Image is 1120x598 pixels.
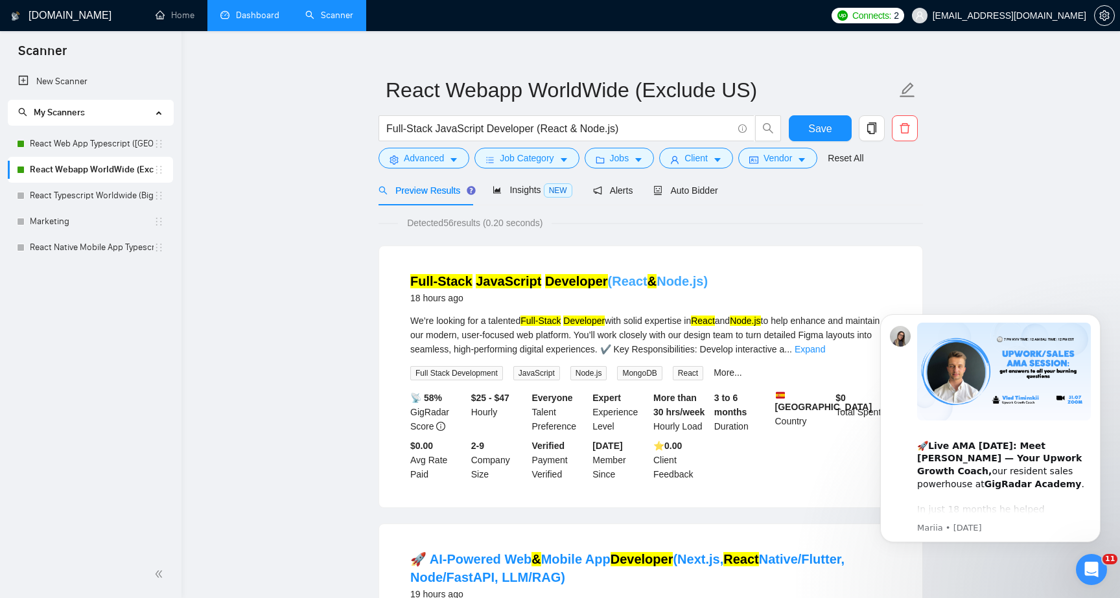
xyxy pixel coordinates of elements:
[18,107,85,118] span: My Scanners
[544,183,572,198] span: NEW
[449,155,458,165] span: caret-down
[531,552,541,566] mark: &
[30,235,154,260] a: React Native Mobile App Typescript ([GEOGRAPHIC_DATA])
[749,155,758,165] span: idcard
[859,115,885,141] button: copy
[520,316,561,326] mark: Full-Stack
[653,393,705,417] b: More than 30 hrs/week
[894,8,899,23] span: 2
[220,10,279,21] a: dashboardDashboard
[593,185,633,196] span: Alerts
[471,441,484,451] b: 2-9
[593,186,602,195] span: notification
[653,185,717,196] span: Auto Bidder
[30,157,154,183] a: React Webapp WorldWide (Exclude US)
[30,131,154,157] a: React Web App Typescript ([GEOGRAPHIC_DATA])
[386,121,732,137] input: Search Freelance Jobs...
[469,439,530,481] div: Company Size
[513,366,560,380] span: JavaScript
[410,366,503,380] span: Full Stack Development
[156,10,194,21] a: homeHome
[590,439,651,481] div: Member Since
[410,274,708,288] a: Full-Stack JavaScript Developer(React&Node.js)
[653,441,682,451] b: ⭐️ 0.00
[899,82,916,98] span: edit
[8,131,173,157] li: React Web App Typescript (US)
[828,151,863,165] a: Reset All
[404,151,444,165] span: Advanced
[154,242,164,253] span: holder
[379,186,388,195] span: search
[154,190,164,201] span: holder
[789,115,852,141] button: Save
[8,157,173,183] li: React Webapp WorldWide (Exclude US)
[859,122,884,134] span: copy
[1095,10,1114,21] span: setting
[154,165,164,175] span: holder
[530,391,590,433] div: Talent Preference
[892,122,917,134] span: delete
[410,314,891,356] div: We’re looking for a talented with solid expertise in and to help enhance and maintain our modern,...
[408,439,469,481] div: Avg Rate Paid
[592,441,622,451] b: [DATE]
[1094,5,1115,26] button: setting
[18,69,163,95] a: New Scanner
[390,155,399,165] span: setting
[714,393,747,417] b: 3 to 6 months
[124,184,221,194] b: GigRadar Academy
[590,391,651,433] div: Experience Level
[563,316,605,326] mark: Developer
[410,393,442,403] b: 📡 58%
[410,290,708,306] div: 18 hours ago
[386,74,896,106] input: Scanner name...
[56,132,230,284] div: 🚀 our resident sales powerhouse at . In just 18 months he helped drive in Upwork revenue and now ...
[738,148,817,168] button: idcardVendorcaret-down
[617,366,662,380] span: MongoDB
[469,391,530,433] div: Hourly
[596,155,605,165] span: folder
[532,441,565,451] b: Verified
[410,552,845,584] a: 🚀 AI-Powered Web&Mobile AppDeveloper(Next.js,ReactNative/Flutter, Node/FastAPI, LLM/RAG)
[852,8,891,23] span: Connects:
[30,209,154,235] a: Marketing
[653,186,662,195] span: robot
[808,121,832,137] span: Save
[714,367,742,378] a: More...
[833,391,894,433] div: Total Spent
[8,41,77,69] span: Scanner
[493,185,572,195] span: Insights
[154,216,164,227] span: holder
[436,422,445,431] span: info-circle
[776,391,785,400] img: 🇪🇸
[56,227,230,239] p: Message from Mariia, sent 3w ago
[755,115,781,141] button: search
[154,568,167,581] span: double-left
[784,344,792,354] span: ...
[892,115,918,141] button: delete
[861,295,1120,563] iframe: Intercom notifications message
[1102,554,1117,564] span: 11
[1076,554,1107,585] iframe: Intercom live chat
[730,316,760,326] mark: Node.js
[532,393,573,403] b: Everyone
[570,366,607,380] span: Node.js
[34,107,85,118] span: My Scanners
[713,155,722,165] span: caret-down
[797,155,806,165] span: caret-down
[691,316,715,326] mark: React
[659,148,733,168] button: userClientcaret-down
[8,235,173,260] li: React Native Mobile App Typescript (US)
[79,222,122,232] b: $800 K+
[773,391,834,433] div: Country
[559,155,568,165] span: caret-down
[795,344,825,354] a: Expand
[915,11,924,20] span: user
[465,185,477,196] div: Tooltip anchor
[8,209,173,235] li: Marketing
[410,274,472,288] mark: Full-Stack
[305,10,353,21] a: searchScanner
[8,183,173,209] li: React Typescript Worldwide (Big Companies Short Jobs))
